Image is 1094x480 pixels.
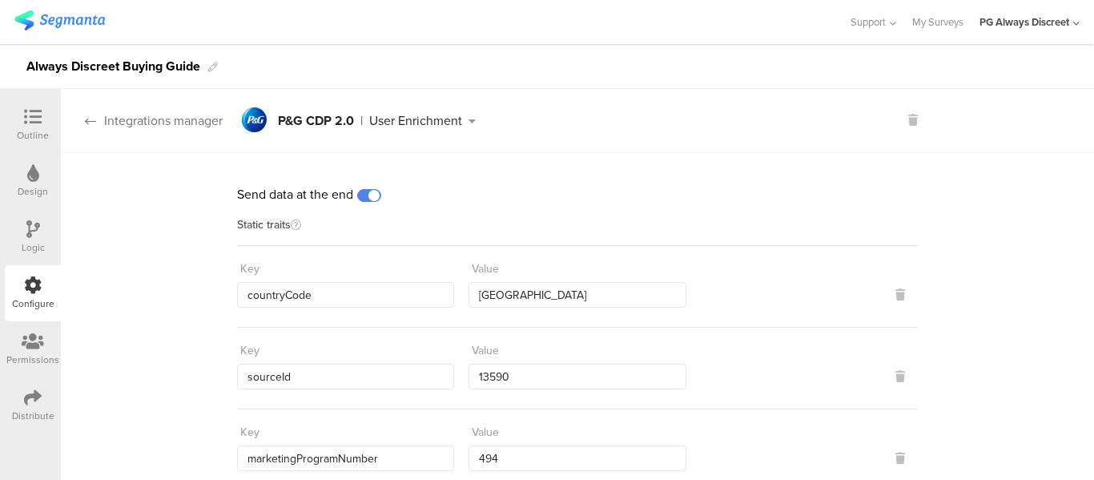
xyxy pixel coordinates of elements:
[240,342,259,359] div: Key
[22,240,45,255] div: Logic
[61,111,223,130] div: Integrations manager
[240,424,259,441] div: Key
[469,446,686,471] input: Enter value...
[18,184,48,199] div: Design
[472,260,499,277] div: Value
[237,446,454,471] input: Enter key...
[12,296,54,311] div: Configure
[469,282,686,308] input: Enter value...
[237,282,454,308] input: Enter key...
[237,364,454,389] input: Enter key...
[26,54,200,79] div: Always Discreet Buying Guide
[240,260,259,277] div: Key
[17,128,49,143] div: Outline
[851,14,886,30] span: Support
[237,220,918,246] div: Static traits
[369,115,462,127] div: User Enrichment
[979,14,1069,30] div: PG Always Discreet
[14,10,105,30] img: segmanta logo
[472,342,499,359] div: Value
[278,115,354,127] div: P&G CDP 2.0
[469,364,686,389] input: Enter value...
[237,185,918,204] div: Send data at the end
[360,115,363,127] div: |
[12,409,54,423] div: Distribute
[6,353,59,367] div: Permissions
[472,424,499,441] div: Value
